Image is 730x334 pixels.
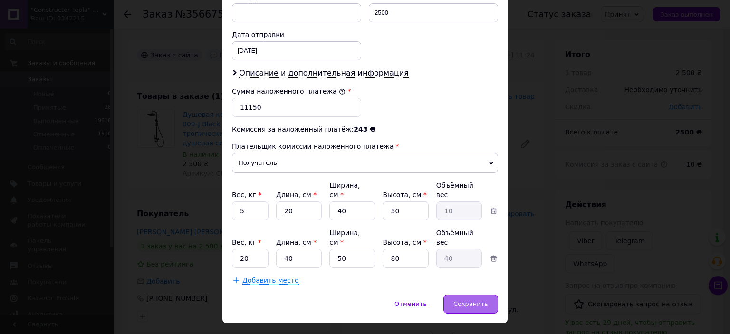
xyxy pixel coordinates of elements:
label: Ширина, см [329,181,360,199]
label: Высота, см [383,239,426,246]
span: Плательщик комиссии наложенного платежа [232,143,394,150]
span: Отменить [394,300,427,307]
div: Объёмный вес [436,228,482,247]
span: Получатель [232,153,498,173]
span: Описание и дополнительная информация [239,68,409,78]
label: Высота, см [383,191,426,199]
label: Ширина, см [329,229,360,246]
label: Длина, см [276,239,317,246]
label: Сумма наложенного платежа [232,87,346,95]
div: Объёмный вес [436,181,482,200]
label: Вес, кг [232,191,261,199]
span: Сохранить [453,300,488,307]
label: Вес, кг [232,239,261,246]
label: Длина, см [276,191,317,199]
span: Добавить место [242,277,299,285]
div: Комиссия за наложенный платёж: [232,124,498,134]
span: 243 ₴ [354,125,375,133]
div: Дата отправки [232,30,361,39]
